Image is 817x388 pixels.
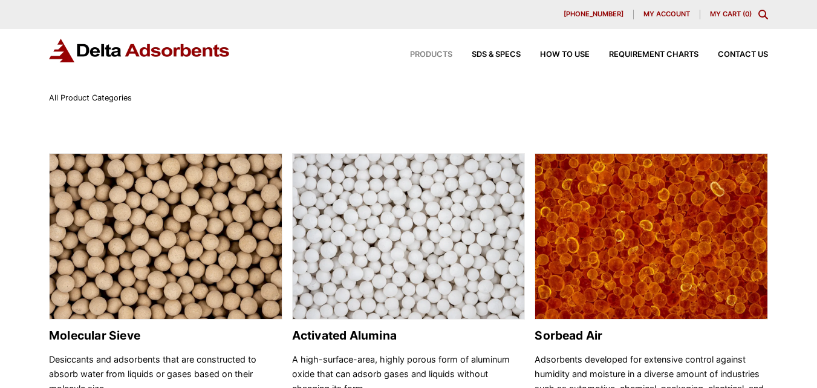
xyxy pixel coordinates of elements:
[710,10,752,18] a: My Cart (0)
[452,51,521,59] a: SDS & SPECS
[590,51,698,59] a: Requirement Charts
[535,154,767,320] img: Sorbead Air
[293,154,525,320] img: Activated Alumina
[554,10,634,19] a: [PHONE_NUMBER]
[535,329,768,343] h2: Sorbead Air
[609,51,698,59] span: Requirement Charts
[698,51,768,59] a: Contact Us
[50,154,282,320] img: Molecular Sieve
[540,51,590,59] span: How to Use
[718,51,768,59] span: Contact Us
[564,11,623,18] span: [PHONE_NUMBER]
[745,10,749,18] span: 0
[643,11,690,18] span: My account
[49,93,132,102] span: All Product Categories
[391,51,452,59] a: Products
[758,10,768,19] div: Toggle Modal Content
[472,51,521,59] span: SDS & SPECS
[634,10,700,19] a: My account
[410,51,452,59] span: Products
[521,51,590,59] a: How to Use
[292,329,526,343] h2: Activated Alumina
[49,39,230,62] img: Delta Adsorbents
[49,329,282,343] h2: Molecular Sieve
